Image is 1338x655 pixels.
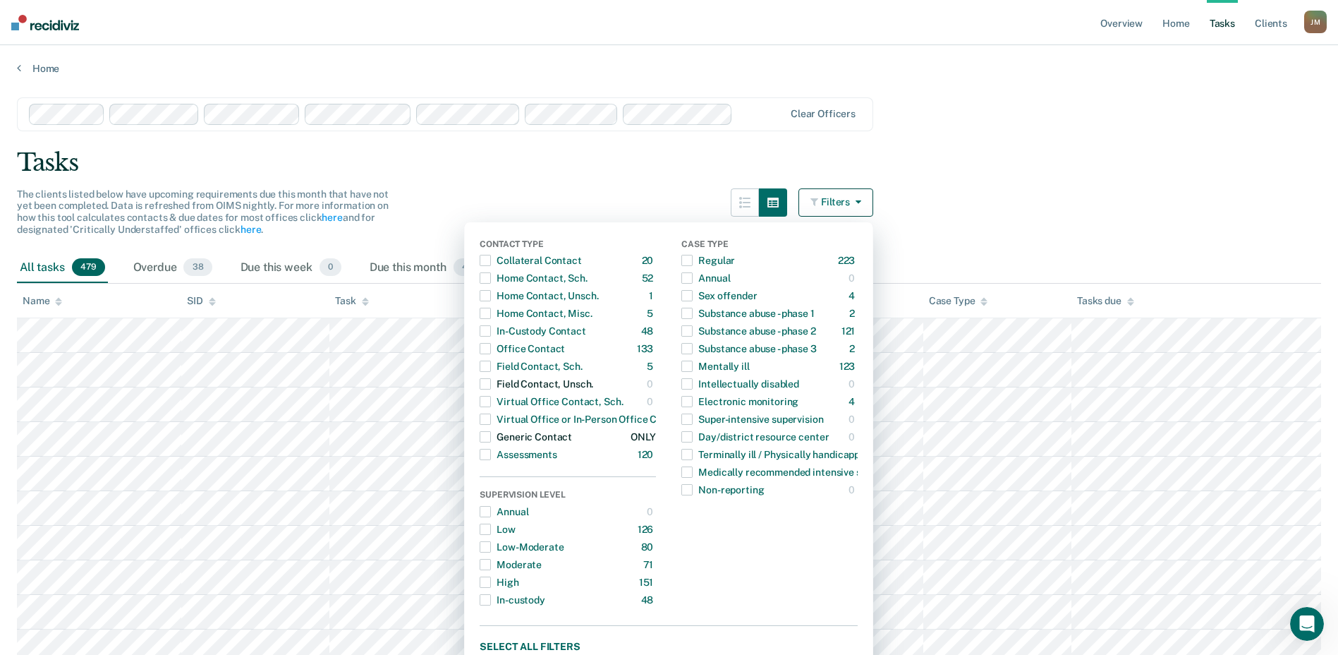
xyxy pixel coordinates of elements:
[681,443,871,466] div: Terminally ill / Physically handicapped
[17,253,108,284] div: All tasks479
[647,500,656,523] div: 0
[480,536,564,558] div: Low-Moderate
[681,390,798,413] div: Electronic monitoring
[849,302,858,325] div: 2
[638,443,657,466] div: 120
[320,258,341,277] span: 0
[929,295,988,307] div: Case Type
[17,188,389,235] span: The clients listed below have upcoming requirements due this month that have not yet been complet...
[849,408,858,431] div: 0
[681,408,823,431] div: Super-intensive supervision
[631,426,656,448] div: ONLY
[681,373,799,395] div: Intellectually disabled
[849,337,858,360] div: 2
[480,408,687,431] div: Virtual Office or In-Person Office Contact
[849,267,858,289] div: 0
[367,253,489,284] div: Due this month407
[480,571,518,594] div: High
[643,553,657,576] div: 71
[849,426,858,448] div: 0
[681,284,757,307] div: Sex offender
[647,302,656,325] div: 5
[647,390,656,413] div: 0
[641,320,657,342] div: 48
[480,553,542,576] div: Moderate
[681,337,817,360] div: Substance abuse - phase 3
[647,355,656,378] div: 5
[11,15,79,30] img: Recidiviz
[642,267,657,289] div: 52
[480,443,557,466] div: Assessments
[681,302,815,325] div: Substance abuse - phase 1
[72,258,105,277] span: 479
[641,536,657,558] div: 80
[241,224,261,235] a: here
[130,253,215,284] div: Overdue38
[681,426,829,448] div: Day/district resource center
[480,267,587,289] div: Home Contact, Sch.
[639,571,657,594] div: 151
[480,337,565,360] div: Office Contact
[638,518,657,541] div: 126
[839,355,858,378] div: 123
[838,249,858,272] div: 223
[681,249,735,272] div: Regular
[849,390,858,413] div: 4
[1304,11,1327,33] button: JM
[647,373,656,395] div: 0
[641,589,657,611] div: 48
[23,295,62,307] div: Name
[1077,295,1134,307] div: Tasks due
[798,188,873,217] button: Filters
[480,426,572,448] div: Generic Contact
[480,249,581,272] div: Collateral Contact
[480,302,592,325] div: Home Contact, Misc.
[480,518,516,541] div: Low
[480,320,585,342] div: In-Custody Contact
[17,62,1321,75] a: Home
[681,355,749,378] div: Mentally ill
[187,295,216,307] div: SID
[1290,607,1324,641] iframe: Intercom live chat
[480,637,858,655] button: Select all filters
[849,479,858,501] div: 0
[17,148,1321,177] div: Tasks
[480,284,598,307] div: Home Contact, Unsch.
[335,295,368,307] div: Task
[183,258,212,277] span: 38
[681,320,816,342] div: Substance abuse - phase 2
[849,284,858,307] div: 4
[480,239,656,252] div: Contact Type
[1304,11,1327,33] div: J M
[480,500,528,523] div: Annual
[681,267,730,289] div: Annual
[681,239,858,252] div: Case Type
[480,390,623,413] div: Virtual Office Contact, Sch.
[637,337,657,360] div: 133
[849,373,858,395] div: 0
[238,253,344,284] div: Due this week0
[480,355,582,378] div: Field Contact, Sch.
[480,373,593,395] div: Field Contact, Unsch.
[841,320,858,342] div: 121
[480,490,656,503] div: Supervision Level
[642,249,657,272] div: 20
[681,461,908,483] div: Medically recommended intensive supervision
[681,479,764,501] div: Non-reporting
[454,258,486,277] span: 407
[480,589,545,611] div: In-custody
[322,212,342,223] a: here
[791,108,856,120] div: Clear officers
[649,284,656,307] div: 1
